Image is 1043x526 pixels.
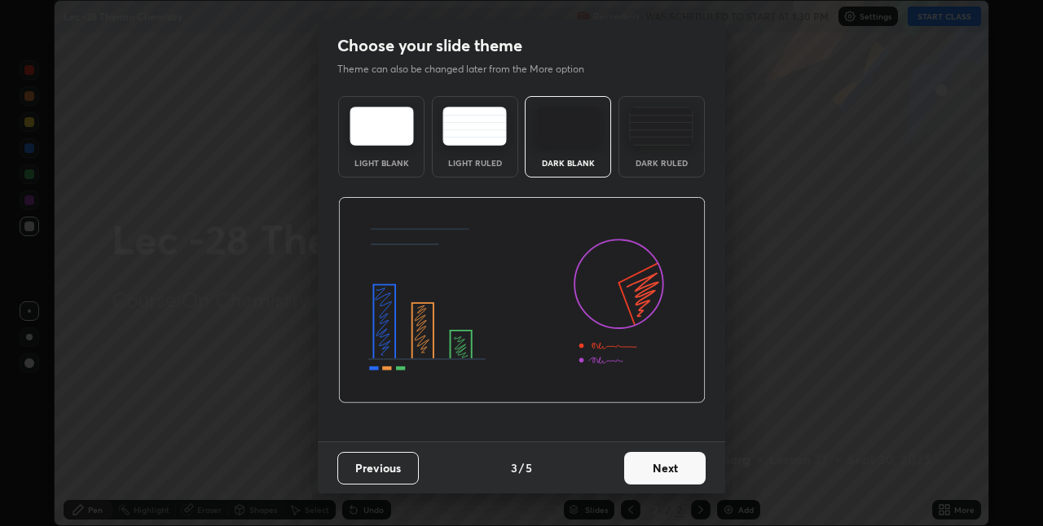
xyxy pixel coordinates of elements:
h4: 3 [511,459,517,476]
img: darkThemeBanner.d06ce4a2.svg [338,197,706,404]
p: Theme can also be changed later from the More option [337,62,601,77]
div: Light Ruled [442,159,508,167]
h4: 5 [526,459,532,476]
div: Light Blank [349,159,414,167]
h4: / [519,459,524,476]
img: lightTheme.e5ed3b09.svg [350,107,414,146]
img: darkRuledTheme.de295e13.svg [629,107,693,146]
button: Previous [337,452,419,484]
button: Next [624,452,706,484]
img: darkTheme.f0cc69e5.svg [536,107,601,146]
img: lightRuledTheme.5fabf969.svg [442,107,507,146]
h2: Choose your slide theme [337,35,522,56]
div: Dark Ruled [629,159,694,167]
div: Dark Blank [535,159,601,167]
